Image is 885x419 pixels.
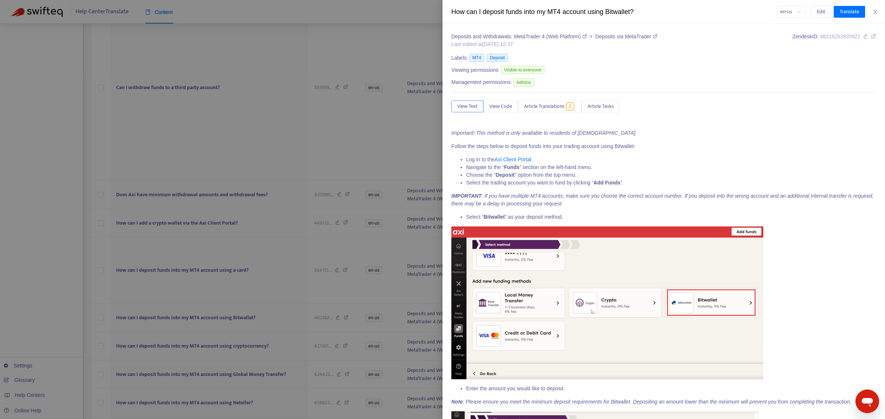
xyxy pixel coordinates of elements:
strong: Add Funds [594,180,621,186]
span: View Text [457,102,478,110]
em: Important! This method is only available to residents of [DEMOGRAPHIC_DATA]. [451,130,637,136]
a: Deposits via MetaTrader [595,34,657,39]
span: Translate [840,8,859,16]
button: Edit [811,6,831,18]
em: : If you have multiple MT4 accounts, make sure you choose the correct account number. If you depo... [451,193,874,207]
li: Select “ ” as your deposit method. [466,213,876,221]
button: Article Translations2 [518,101,582,112]
li: Choose the “ ” option from the top menu. [466,171,876,179]
p: Follow the steps below to deposit funds into your trading account using Bitwallet: [451,142,876,150]
button: Close [870,8,881,15]
span: 48218253920921 [820,34,860,39]
span: en-us [780,6,801,17]
iframe: Button to launch messaging window [855,390,879,413]
span: Viewing permissions: [451,66,500,74]
button: View Code [483,101,518,112]
strong: Note [451,399,463,405]
button: Article Tasks [582,101,620,112]
a: Axi Client Portal [494,156,531,162]
span: Labels: [451,54,468,62]
span: Edit [817,8,825,16]
strong: Deposit [496,172,514,178]
span: close [872,9,878,15]
span: Article Tasks [587,102,614,110]
em: : Please ensure you meet the minimum deposit requirements for Bitwallet. Depositing an amount low... [451,399,851,405]
strong: Bitwallet [483,214,505,220]
div: Zendesk ID: [792,33,876,48]
span: Visible to everyone [501,66,544,74]
img: 48218772116505 [451,226,763,379]
strong: IMPORTANT [451,193,482,199]
button: View Text [451,101,483,112]
span: MT4 [469,54,484,62]
span: View Code [489,102,512,110]
div: Last edited at [DATE] 12:37 [451,41,657,48]
span: Article Translations [524,102,565,110]
strong: Funds [504,164,520,170]
li: Enter the amount you would like to deposit. [466,385,876,392]
li: Select the trading account you want to fund by clicking “ ”. [466,179,876,187]
span: Deposit [487,54,508,62]
a: Deposits and Withdrawals: MetaTrader 4 (Web Platform) [451,34,588,39]
div: How can I deposit funds into my MT4 account using Bitwallet? [451,7,776,17]
li: Log in to the . [466,156,876,163]
div: > [451,33,657,41]
li: Navigate to the “ ” section on the left-hand menu. [466,163,876,171]
span: 2 [566,102,575,110]
span: Management permissions: [451,78,512,86]
button: Translate [834,6,865,18]
span: Admins [513,78,534,87]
